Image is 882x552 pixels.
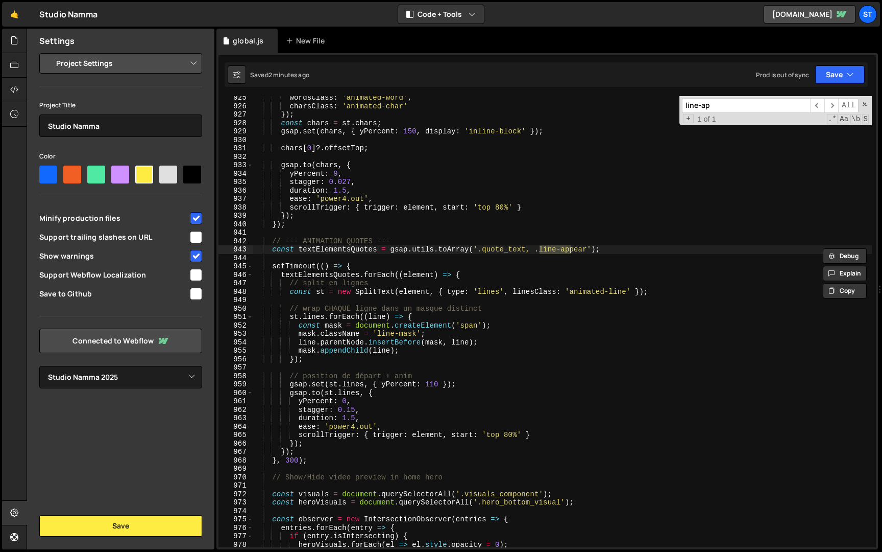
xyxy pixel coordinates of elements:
[39,100,76,110] label: Project Title
[218,305,253,313] div: 950
[218,102,253,111] div: 926
[823,248,867,264] button: Debug
[39,270,188,280] span: Support Webflow Localization
[39,289,188,299] span: Save to Github
[218,423,253,431] div: 964
[39,151,56,162] label: Color
[218,321,253,330] div: 952
[862,114,869,124] span: Search In Selection
[250,71,309,79] div: Saved
[39,329,202,353] a: Connected to Webflow
[850,114,861,124] span: Whole Word Search
[218,170,253,178] div: 934
[218,212,253,220] div: 939
[218,271,253,280] div: 946
[218,524,253,533] div: 976
[218,515,253,524] div: 975
[827,114,838,124] span: RegExp Search
[218,136,253,145] div: 930
[218,178,253,187] div: 935
[859,5,877,24] a: St
[218,465,253,473] div: 969
[218,372,253,381] div: 958
[682,98,810,113] input: Search for
[218,228,253,237] div: 941
[218,237,253,246] div: 942
[824,98,839,113] span: ​
[218,262,253,271] div: 945
[218,347,253,355] div: 955
[218,288,253,296] div: 948
[218,541,253,549] div: 978
[756,71,809,79] div: Prod is out of sync
[218,532,253,541] div: 977
[218,448,253,456] div: 967
[218,490,253,499] div: 972
[218,203,253,212] div: 938
[218,279,253,288] div: 947
[218,245,253,254] div: 943
[218,414,253,423] div: 963
[823,266,867,281] button: Explain
[218,507,253,516] div: 974
[218,220,253,229] div: 940
[39,515,202,537] button: Save
[398,5,484,24] button: Code + Tools
[218,440,253,448] div: 966
[218,406,253,415] div: 962
[268,71,309,79] div: 2 minutes ago
[218,481,253,490] div: 971
[286,36,329,46] div: New File
[39,8,97,20] div: Studio Namma
[218,254,253,263] div: 944
[2,2,27,27] a: 🤙
[39,232,188,242] span: Support trailing slashes on URL
[218,380,253,389] div: 959
[39,114,202,137] input: Project name
[218,363,253,372] div: 957
[218,144,253,153] div: 931
[39,35,75,47] h2: Settings
[218,338,253,347] div: 954
[218,119,253,128] div: 928
[39,251,188,261] span: Show warnings
[823,283,867,298] button: Copy
[233,36,263,46] div: global.js
[218,94,253,102] div: 925
[683,114,694,124] span: Toggle Replace mode
[218,195,253,203] div: 937
[810,98,824,113] span: ​
[694,115,720,124] span: 1 of 1
[218,313,253,321] div: 951
[218,187,253,195] div: 936
[218,498,253,507] div: 973
[815,65,865,84] button: Save
[218,161,253,170] div: 933
[218,296,253,305] div: 949
[218,456,253,465] div: 968
[764,5,855,24] a: [DOMAIN_NAME]
[218,127,253,136] div: 929
[218,153,253,162] div: 932
[838,98,859,113] span: Alt-Enter
[218,330,253,338] div: 953
[218,473,253,482] div: 970
[218,431,253,440] div: 965
[218,389,253,398] div: 960
[39,213,188,223] span: Minify production files
[839,114,849,124] span: CaseSensitive Search
[218,110,253,119] div: 927
[218,355,253,364] div: 956
[218,397,253,406] div: 961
